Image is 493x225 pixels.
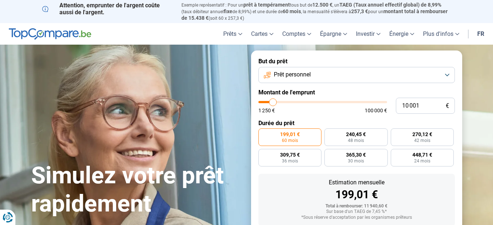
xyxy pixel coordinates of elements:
span: 42 mois [414,138,430,143]
a: Plus d'infos [419,23,464,45]
span: montant total à rembourser de 15.438 € [181,8,448,21]
span: 257,3 € [351,8,368,14]
span: € [446,103,449,109]
span: prêt à tempérament [243,2,290,8]
span: 365,30 € [346,152,366,157]
span: 309,75 € [280,152,300,157]
div: Total à rembourser: 11 940,60 € [264,204,449,209]
div: 199,01 € [264,189,449,200]
div: Estimation mensuelle [264,180,449,185]
span: TAEG (Taux annuel effectif global) de 8,99% [339,2,441,8]
h1: Simulez votre prêt rapidement [31,162,242,218]
div: *Sous réserve d'acceptation par les organismes prêteurs [264,215,449,220]
span: 100 000 € [365,108,387,113]
span: Prêt personnel [274,71,311,79]
a: Énergie [385,23,419,45]
a: Comptes [278,23,316,45]
label: But du prêt [258,58,455,65]
img: TopCompare [9,28,91,40]
div: Sur base d'un TAEG de 7,45 %* [264,209,449,214]
a: Prêts [219,23,247,45]
span: 12.500 € [312,2,332,8]
label: Durée du prêt [258,120,455,127]
button: Prêt personnel [258,67,455,83]
span: 48 mois [348,138,364,143]
p: Attention, emprunter de l'argent coûte aussi de l'argent. [42,2,173,16]
a: Cartes [247,23,278,45]
span: 199,01 € [280,132,300,137]
span: 1 250 € [258,108,275,113]
label: Montant de l'emprunt [258,89,455,96]
a: Investir [352,23,385,45]
p: Exemple représentatif : Pour un tous but de , un (taux débiteur annuel de 8,99%) et une durée de ... [181,2,451,21]
span: 60 mois [283,8,301,14]
span: 448,71 € [412,152,432,157]
span: 240,45 € [346,132,366,137]
a: fr [473,23,489,45]
span: 36 mois [282,159,298,163]
span: 24 mois [414,159,430,163]
span: fixe [224,8,232,14]
a: Épargne [316,23,352,45]
span: 270,12 € [412,132,432,137]
span: 60 mois [282,138,298,143]
span: 30 mois [348,159,364,163]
